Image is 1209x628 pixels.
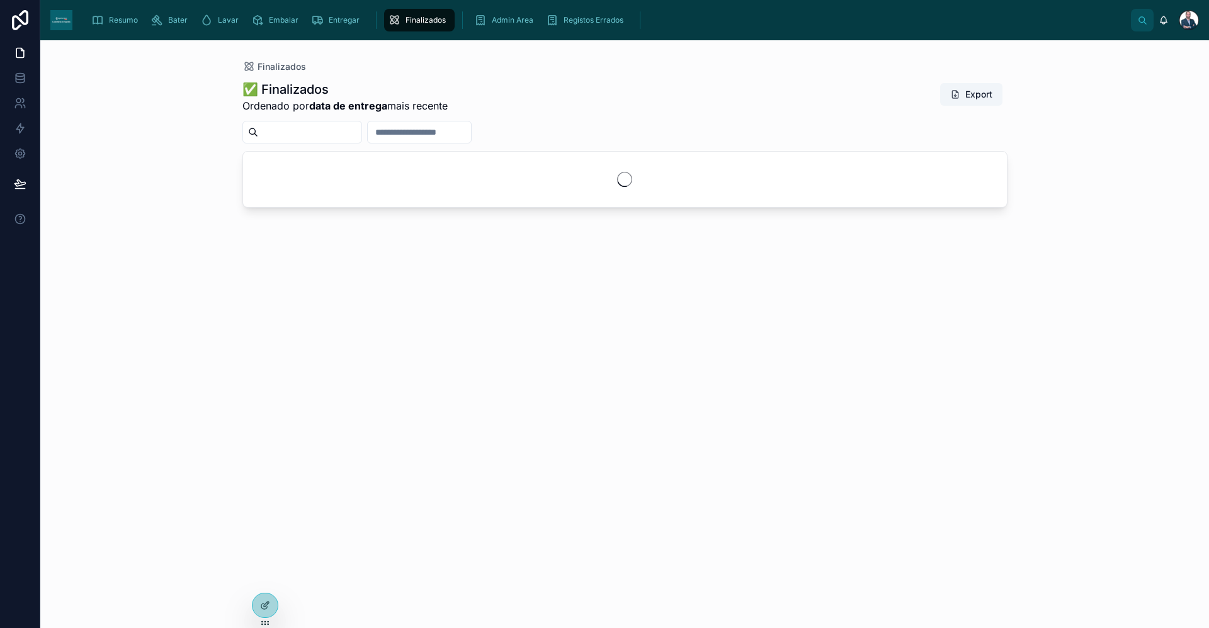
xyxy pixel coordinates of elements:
[242,98,448,113] span: Ordenado por mais recente
[307,9,368,31] a: Entregar
[940,83,1002,106] button: Export
[309,99,387,112] strong: data de entrega
[168,15,188,25] span: Bater
[147,9,196,31] a: Bater
[470,9,542,31] a: Admin Area
[218,15,239,25] span: Lavar
[492,15,533,25] span: Admin Area
[242,60,306,73] a: Finalizados
[564,15,623,25] span: Registos Errados
[542,9,632,31] a: Registos Errados
[269,15,298,25] span: Embalar
[109,15,138,25] span: Resumo
[88,9,147,31] a: Resumo
[242,81,448,98] h1: ✅ Finalizados
[329,15,360,25] span: Entregar
[406,15,446,25] span: Finalizados
[50,10,72,30] img: App logo
[384,9,455,31] a: Finalizados
[196,9,247,31] a: Lavar
[247,9,307,31] a: Embalar
[82,6,1131,34] div: scrollable content
[258,60,306,73] span: Finalizados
